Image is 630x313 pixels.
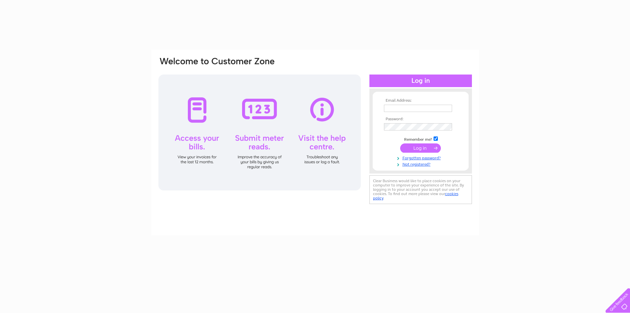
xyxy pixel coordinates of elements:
[382,117,459,122] th: Password:
[384,154,459,161] a: Forgotten password?
[384,161,459,167] a: Not registered?
[382,98,459,103] th: Email Address:
[400,143,441,153] input: Submit
[369,175,472,204] div: Clear Business would like to place cookies on your computer to improve your experience of the sit...
[373,191,458,200] a: cookies policy
[382,135,459,142] td: Remember me?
